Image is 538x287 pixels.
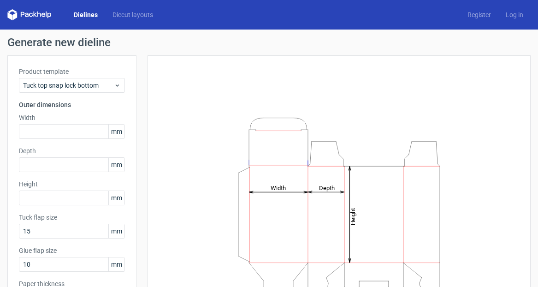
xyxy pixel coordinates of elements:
span: mm [108,224,124,238]
span: mm [108,158,124,172]
label: Width [19,113,125,122]
span: mm [108,257,124,271]
span: mm [108,191,124,205]
tspan: Height [349,208,356,225]
label: Glue flap size [19,246,125,255]
label: Product template [19,67,125,76]
label: Height [19,179,125,189]
a: Diecut layouts [105,10,160,19]
h3: Outer dimensions [19,100,125,109]
span: mm [108,125,124,138]
tspan: Width [270,184,285,191]
label: Depth [19,146,125,155]
a: Register [460,10,498,19]
tspan: Depth [319,184,335,191]
span: Tuck top snap lock bottom [23,81,114,90]
a: Dielines [66,10,105,19]
label: Tuck flap size [19,213,125,222]
a: Log in [498,10,531,19]
h1: Generate new dieline [7,37,531,48]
